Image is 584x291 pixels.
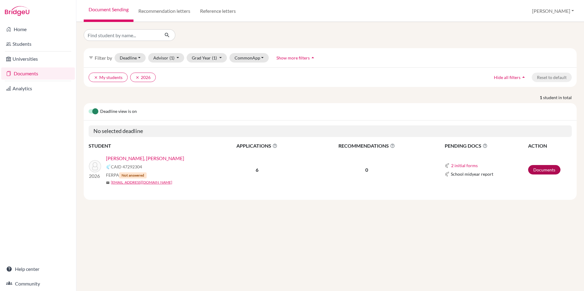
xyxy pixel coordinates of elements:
[529,5,577,17] button: [PERSON_NAME]
[1,263,75,275] a: Help center
[89,172,101,180] p: 2026
[119,172,147,178] span: Not answered
[276,55,310,60] span: Show more filters
[94,75,98,80] i: clear
[95,55,112,61] span: Filter by
[1,278,75,290] a: Community
[451,171,493,177] span: School midyear report
[303,166,430,174] p: 0
[543,94,577,101] span: student in total
[115,53,146,63] button: Deadline
[303,142,430,149] span: RECOMMENDATIONS
[106,172,147,178] span: FERPA
[89,55,93,60] i: filter_list
[528,142,572,150] th: ACTION
[106,164,111,169] img: Common App logo
[211,142,303,149] span: APPLICATIONS
[84,29,159,41] input: Find student by name...
[540,94,543,101] strong: 1
[106,155,184,162] a: [PERSON_NAME], [PERSON_NAME]
[89,160,101,172] img: Nadgir, Tanvi Devaprasad
[489,73,532,82] button: Hide all filtersarrow_drop_up
[111,163,142,170] span: CAID 47292304
[170,55,174,60] span: (1)
[256,167,258,173] b: 6
[130,73,156,82] button: clear2026
[1,67,75,80] a: Documents
[1,23,75,35] a: Home
[5,6,29,16] img: Bridge-U
[494,75,520,80] span: Hide all filters
[271,53,321,63] button: Show more filtersarrow_drop_up
[148,53,184,63] button: Advisor(1)
[187,53,227,63] button: Grad Year(1)
[212,55,217,60] span: (1)
[528,165,560,174] a: Documents
[445,142,527,149] span: PENDING DOCS
[106,181,110,185] span: mail
[135,75,140,80] i: clear
[229,53,269,63] button: CommonApp
[445,163,450,168] img: Common App logo
[532,73,572,82] button: Reset to default
[89,142,211,150] th: STUDENT
[1,38,75,50] a: Students
[1,53,75,65] a: Universities
[100,108,137,115] span: Deadline view is on
[1,82,75,95] a: Analytics
[310,55,316,61] i: arrow_drop_up
[89,125,572,137] h5: No selected deadline
[89,73,128,82] button: clearMy students
[111,180,172,185] a: [EMAIL_ADDRESS][DOMAIN_NAME]
[451,162,478,169] button: 2 initial forms
[520,74,527,80] i: arrow_drop_up
[445,172,450,177] img: Common App logo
